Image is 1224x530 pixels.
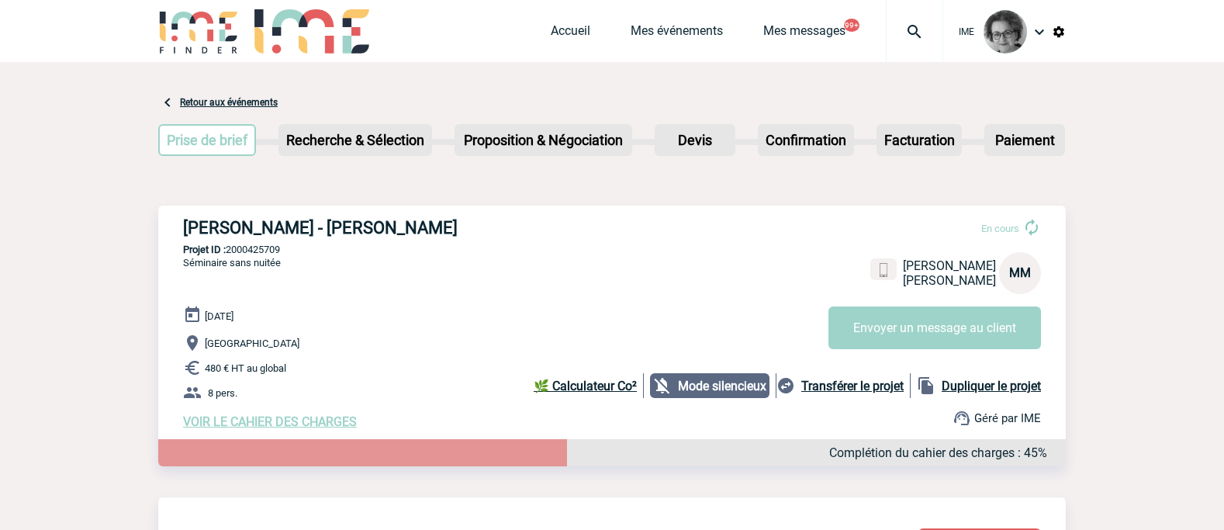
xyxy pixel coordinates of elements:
span: [DATE] [205,310,233,322]
a: VOIR LE CAHIER DES CHARGES [183,414,357,429]
img: 101028-0.jpg [984,10,1027,54]
p: Facturation [878,126,961,154]
span: [PERSON_NAME] [903,258,996,273]
p: Recherche & Sélection [280,126,430,154]
span: IME [959,26,974,37]
a: Mes événements [631,23,723,45]
img: file_copy-black-24dp.png [917,376,935,395]
p: Prise de brief [160,126,254,154]
span: 8 pers. [208,387,237,399]
img: portable.png [877,263,890,277]
a: 🌿 Calculateur Co² [534,373,644,398]
p: Paiement [986,126,1063,154]
b: Dupliquer le projet [942,379,1041,393]
a: Accueil [551,23,590,45]
a: Mes messages [763,23,845,45]
b: Projet ID : [183,244,226,255]
span: 480 € HT au global [205,362,286,374]
div: Notifications désactivées [650,373,776,398]
b: Mode silencieux [678,379,766,393]
span: [PERSON_NAME] [903,273,996,288]
span: [GEOGRAPHIC_DATA] [205,338,299,349]
b: 🌿 Calculateur Co² [534,379,637,393]
h3: [PERSON_NAME] - [PERSON_NAME] [183,218,648,237]
img: IME-Finder [158,9,239,54]
a: Retour aux événements [180,97,278,108]
p: 2000425709 [158,244,1066,255]
span: Séminaire sans nuitée [183,257,281,268]
p: Proposition & Négociation [456,126,631,154]
p: Devis [656,126,734,154]
span: MM [1009,265,1031,280]
button: 99+ [844,19,859,32]
span: En cours [981,223,1019,234]
button: Envoyer un message au client [828,307,1041,349]
img: support.png [953,409,971,428]
p: Confirmation [759,126,852,154]
b: Transférer le projet [801,379,904,393]
span: Géré par IME [974,411,1041,425]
